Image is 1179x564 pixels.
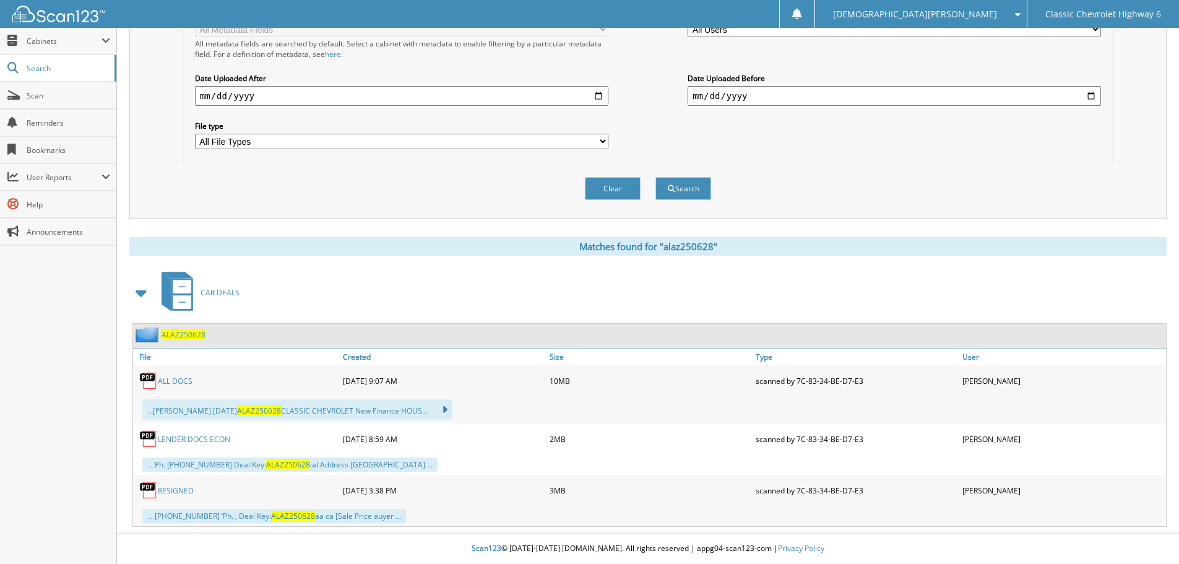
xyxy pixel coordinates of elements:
[195,86,608,106] input: start
[27,172,101,183] span: User Reports
[340,368,546,393] div: [DATE] 9:07 AM
[162,329,205,340] a: ALAZ250628
[959,349,1166,365] a: User
[136,327,162,342] img: folder2.png
[195,38,608,59] div: All metadata fields are searched by default. Select a cabinet with metadata to enable filtering b...
[546,478,753,503] div: 3MB
[753,368,959,393] div: scanned by 7C-83-34-BE-D7-E3
[129,237,1167,256] div: Matches found for "alaz250628"
[195,121,608,131] label: File type
[27,36,101,46] span: Cabinets
[133,349,340,365] a: File
[142,458,438,472] div: ... Ph. [PHONE_NUMBER] Deal Key: ial Address [GEOGRAPHIC_DATA] ...
[237,406,281,416] span: ALAZ250628
[753,427,959,451] div: scanned by 7C-83-34-BE-D7-E3
[340,478,546,503] div: [DATE] 3:38 PM
[546,349,753,365] a: Size
[27,63,108,74] span: Search
[655,177,711,200] button: Search
[688,73,1101,84] label: Date Uploaded Before
[833,11,997,18] span: [DEMOGRAPHIC_DATA][PERSON_NAME]
[340,349,546,365] a: Created
[201,287,240,298] span: CAR DEALS
[158,376,192,386] a: ALL DOCS
[27,145,110,155] span: Bookmarks
[546,368,753,393] div: 10MB
[546,427,753,451] div: 2MB
[585,177,641,200] button: Clear
[688,86,1101,106] input: end
[12,6,105,22] img: scan123-logo-white.svg
[154,268,240,317] a: CAR DEALS
[139,481,158,500] img: PDF.png
[27,227,110,237] span: Announcements
[142,509,406,523] div: ... [PHONE_NUMBER] ‘Ph. , Deal Key: aa ca [Sale Price auyer ...
[271,511,315,521] span: ALAZ250628
[472,543,501,553] span: Scan123
[753,478,959,503] div: scanned by 7C-83-34-BE-D7-E3
[959,427,1166,451] div: [PERSON_NAME]
[27,118,110,128] span: Reminders
[753,349,959,365] a: Type
[139,430,158,448] img: PDF.png
[195,73,608,84] label: Date Uploaded After
[778,543,824,553] a: Privacy Policy
[142,399,452,420] div: ...[PERSON_NAME] [DATE] CLASSIC CHEVROLET New Finance HOUS...
[139,371,158,390] img: PDF.png
[158,434,230,445] a: LENDER DOCS ECON
[959,478,1166,503] div: [PERSON_NAME]
[158,485,194,496] a: RESIGNED
[959,368,1166,393] div: [PERSON_NAME]
[27,199,110,210] span: Help
[1045,11,1161,18] span: Classic Chevrolet Highway 6
[325,49,341,59] a: here
[340,427,546,451] div: [DATE] 8:59 AM
[117,534,1179,564] div: © [DATE]-[DATE] [DOMAIN_NAME]. All rights reserved | appg04-scan123-com |
[27,90,110,101] span: Scan
[1117,505,1179,564] iframe: Chat Widget
[266,459,310,470] span: ALAZ250628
